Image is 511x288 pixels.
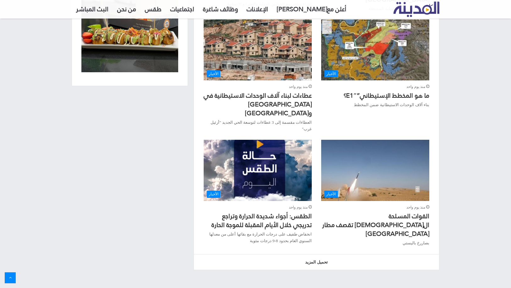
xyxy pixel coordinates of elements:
[321,19,429,80] img: صورة ما هو المخطط الإستيطاني”E1″؟
[207,70,220,77] span: الأخبار
[204,140,312,201] img: صورة الطقس: أجواء شديدة الحرارة وتراجع تدريجي خلال الأيام المقبلة للموجة الحارة
[406,84,429,90] span: منذ يوم واحد
[204,140,312,201] a: الطقس: أجواء شديدة الحرارة وتراجع تدريجي خلال الأيام المقبلة للموجة الحارة
[204,231,312,244] p: انخفاض طفيف على درجات الحرارة مع بقائها أعلى من معدلها السنوي العام بحدود 8-9 درجات مئوية
[194,254,439,270] a: تحميل المزيد
[321,240,429,246] p: بصاررخ باليستي
[406,204,429,211] span: منذ يوم واحد
[321,140,429,201] img: صورة القوات المسلحة اليمنية تقصف مطار اللد
[204,90,312,119] a: عطاءات لبناء آلاف الوحدات الاستيطانية في [GEOGRAPHIC_DATA] و[GEOGRAPHIC_DATA]
[324,70,338,77] span: الأخبار
[324,191,338,198] span: الأخبار
[289,84,312,90] span: منذ يوم واحد
[289,204,312,211] span: منذ يوم واحد
[321,19,429,80] a: ما هو المخطط الإستيطاني”E1″؟
[321,140,429,201] a: القوات المسلحة اليمنية تقصف مطار اللد
[212,210,312,231] a: الطقس: أجواء شديدة الحرارة وتراجع تدريجي خلال الأيام المقبلة للموجة الحارة
[204,119,312,132] p: العطاءات مقسمة إلى 3 عطاءات لتوسعة الحي الجديد "أرئيل غرب"
[204,19,312,80] img: صورة عطاءات لبناء آلاف الوحدات الاستيطانية في القدس وسلفيت
[207,191,220,198] span: الأخبار
[204,19,312,80] a: عطاءات لبناء آلاف الوحدات الاستيطانية في القدس وسلفيت
[321,101,429,108] p: بناء آلاف الوحدات الاستيطانية ضمن المخطط
[343,90,429,101] a: ما هو المخطط الإستيطاني”E1″؟
[393,2,440,17] img: تلفزيون المدينة
[322,210,429,240] a: القوات المسلحة ال[DEMOGRAPHIC_DATA] تقصف مطار [GEOGRAPHIC_DATA]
